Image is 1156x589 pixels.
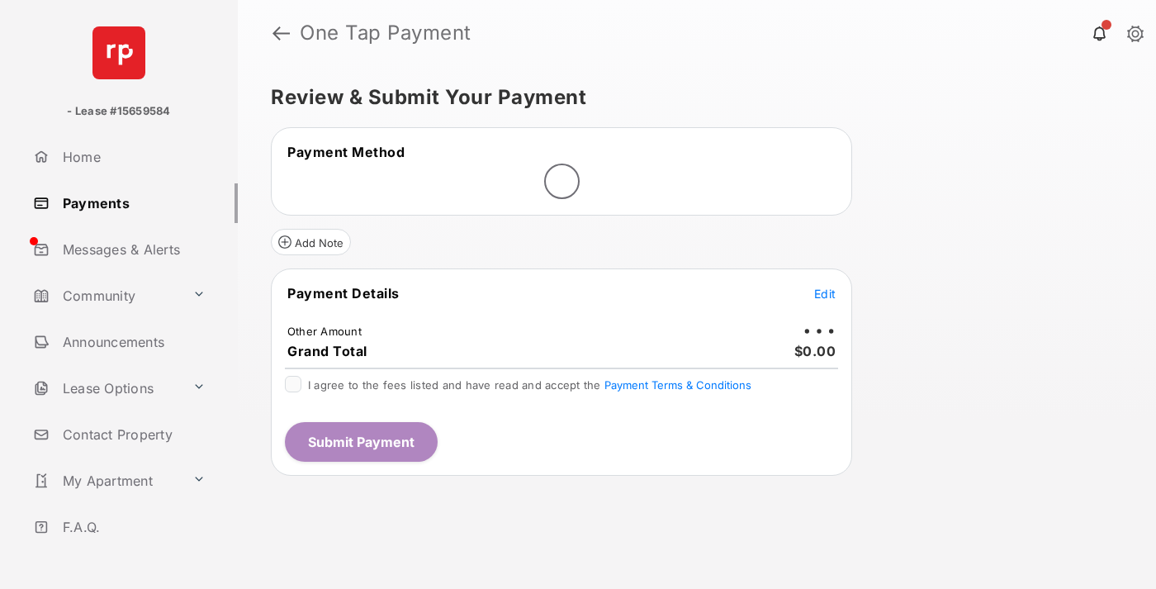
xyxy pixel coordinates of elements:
a: Home [26,137,238,177]
button: Add Note [271,229,351,255]
a: Contact Property [26,415,238,454]
a: F.A.Q. [26,507,238,547]
button: Submit Payment [285,422,438,462]
h5: Review & Submit Your Payment [271,88,1110,107]
a: Community [26,276,186,316]
p: - Lease #15659584 [67,103,170,120]
a: My Apartment [26,461,186,501]
a: Lease Options [26,368,186,408]
span: Edit [814,287,836,301]
button: I agree to the fees listed and have read and accept the [604,378,751,392]
a: Announcements [26,322,238,362]
span: Payment Method [287,144,405,160]
span: Grand Total [287,343,367,359]
button: Edit [814,285,836,302]
strong: One Tap Payment [300,23,471,43]
span: Payment Details [287,285,400,302]
a: Messages & Alerts [26,230,238,269]
img: svg+xml;base64,PHN2ZyB4bWxucz0iaHR0cDovL3d3dy53My5vcmcvMjAwMC9zdmciIHdpZHRoPSI2NCIgaGVpZ2h0PSI2NC... [92,26,145,79]
td: Other Amount [287,324,362,339]
a: Payments [26,183,238,223]
span: I agree to the fees listed and have read and accept the [308,378,751,392]
span: $0.00 [794,343,836,359]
